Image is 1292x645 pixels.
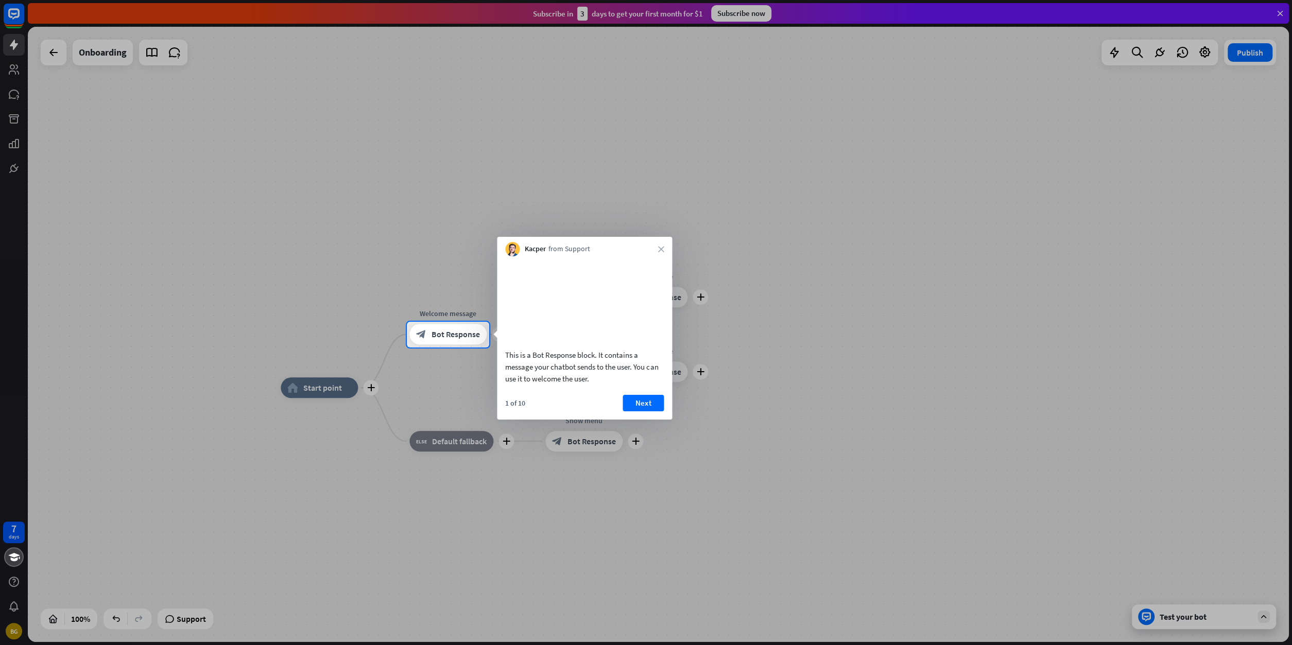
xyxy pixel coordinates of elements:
button: Next [623,395,664,411]
div: This is a Bot Response block. It contains a message your chatbot sends to the user. You can use i... [505,349,664,385]
button: Open LiveChat chat widget [8,4,39,35]
i: block_bot_response [416,329,426,340]
span: from Support [548,244,590,254]
i: close [658,246,664,252]
div: 1 of 10 [505,398,525,408]
span: Kacper [525,244,546,254]
span: Bot Response [432,329,480,340]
